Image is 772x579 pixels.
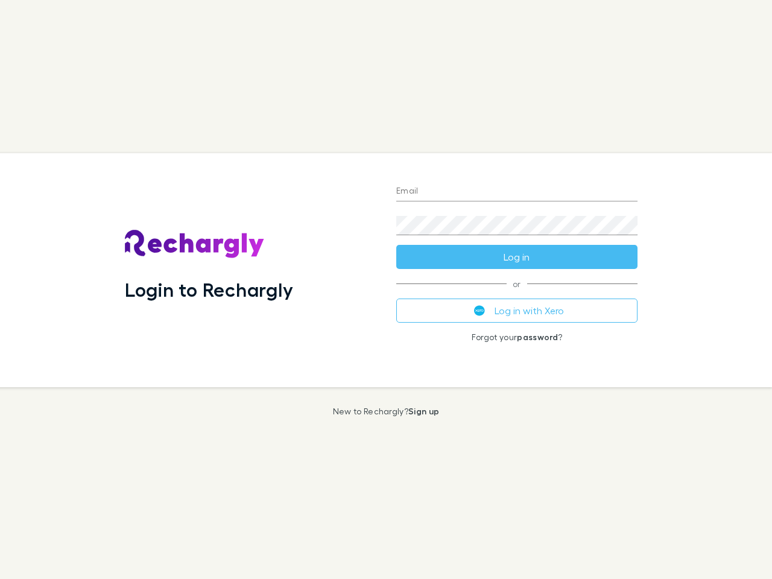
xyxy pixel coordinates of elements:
button: Log in [396,245,638,269]
span: or [396,283,638,284]
h1: Login to Rechargly [125,278,293,301]
a: password [517,332,558,342]
img: Xero's logo [474,305,485,316]
img: Rechargly's Logo [125,230,265,259]
p: Forgot your ? [396,332,638,342]
a: Sign up [408,406,439,416]
button: Log in with Xero [396,299,638,323]
p: New to Rechargly? [333,407,440,416]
